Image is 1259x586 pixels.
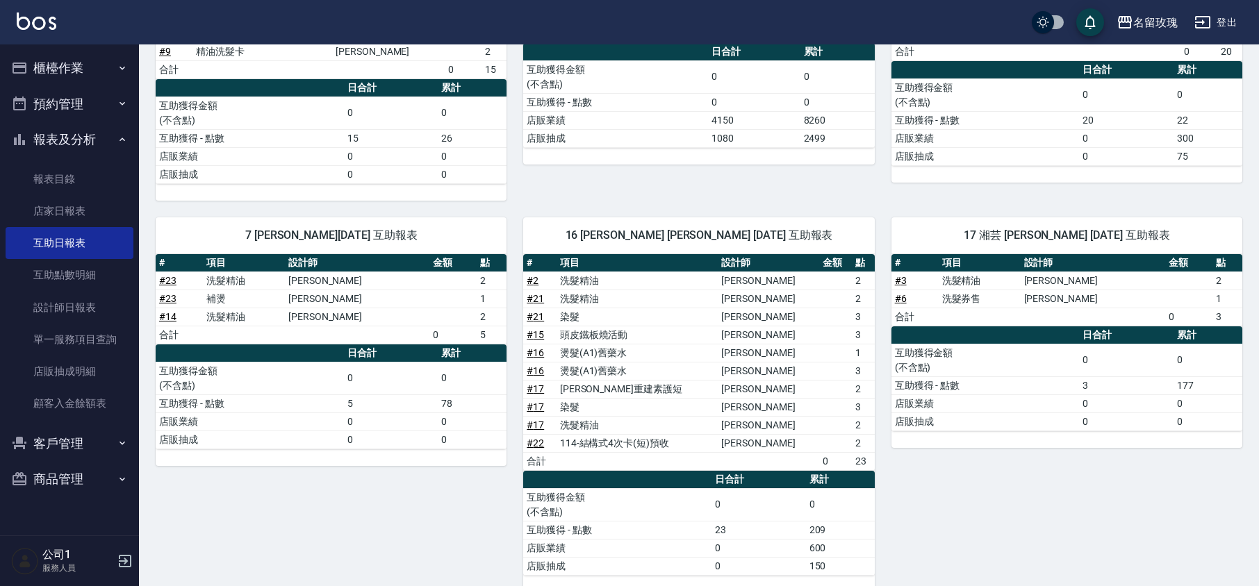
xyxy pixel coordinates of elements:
[1079,412,1174,430] td: 0
[523,521,711,539] td: 互助獲得 - 點數
[891,111,1080,129] td: 互助獲得 - 點數
[477,308,507,326] td: 2
[557,254,718,272] th: 項目
[523,60,707,93] td: 互助獲得金額 (不含點)
[6,163,133,195] a: 報表目錄
[891,254,939,272] th: #
[1212,290,1242,308] td: 1
[192,42,332,60] td: 精油洗髮卡
[718,308,818,326] td: [PERSON_NAME]
[527,437,544,449] a: #22
[806,539,875,557] td: 600
[711,539,806,557] td: 0
[438,362,507,394] td: 0
[344,165,438,183] td: 0
[156,97,344,129] td: 互助獲得金額 (不含點)
[806,557,875,575] td: 150
[156,79,507,184] table: a dense table
[718,254,818,272] th: 設計師
[540,228,857,242] span: 16 [PERSON_NAME] [PERSON_NAME] [DATE] 互助報表
[1174,78,1242,111] td: 0
[819,254,852,272] th: 金額
[156,254,203,272] th: #
[159,46,171,57] a: #9
[711,557,806,575] td: 0
[523,111,707,129] td: 店販業績
[708,111,800,129] td: 4150
[6,195,133,227] a: 店家日報表
[718,416,818,434] td: [PERSON_NAME]
[1212,271,1242,290] td: 2
[156,254,507,344] table: a dense table
[718,398,818,416] td: [PERSON_NAME]
[344,79,438,97] th: 日合計
[203,308,285,326] td: 洗髮精油
[1079,326,1174,344] th: 日合計
[908,228,1226,242] span: 17 湘芸 [PERSON_NAME] [DATE] 互助報表
[344,344,438,362] th: 日合計
[1212,254,1242,272] th: 點
[344,362,438,394] td: 0
[527,275,538,286] a: #2
[6,122,133,158] button: 報表及分析
[6,50,133,86] button: 櫃檯作業
[438,412,507,430] td: 0
[1165,308,1212,326] td: 0
[477,326,507,344] td: 5
[42,562,113,574] p: 服務人員
[429,326,477,344] td: 0
[159,293,176,304] a: #23
[718,362,818,380] td: [PERSON_NAME]
[895,293,907,304] a: #6
[557,398,718,416] td: 染髮
[344,430,438,449] td: 0
[156,430,344,449] td: 店販抽成
[477,271,507,290] td: 2
[523,471,874,576] table: a dense table
[344,412,438,430] td: 0
[939,254,1021,272] th: 項目
[438,97,507,129] td: 0
[852,362,874,380] td: 3
[852,254,874,272] th: 點
[557,344,718,362] td: 燙髮(A1)舊藥水
[527,365,544,376] a: #16
[285,271,430,290] td: [PERSON_NAME]
[523,129,707,147] td: 店販抽成
[557,290,718,308] td: 洗髮精油
[1174,147,1242,165] td: 75
[159,311,176,322] a: #14
[527,329,544,340] a: #15
[557,326,718,344] td: 頭皮鐵板燒活動
[523,43,874,148] table: a dense table
[1174,376,1242,394] td: 177
[800,43,875,61] th: 累計
[1079,111,1174,129] td: 20
[718,434,818,452] td: [PERSON_NAME]
[445,60,482,78] td: 0
[156,326,203,344] td: 合計
[718,326,818,344] td: [PERSON_NAME]
[557,380,718,398] td: [PERSON_NAME]重建素護短
[344,97,438,129] td: 0
[285,308,430,326] td: [PERSON_NAME]
[1076,8,1104,36] button: save
[557,308,718,326] td: 染髮
[156,165,344,183] td: 店販抽成
[344,394,438,412] td: 5
[718,290,818,308] td: [PERSON_NAME]
[1174,326,1242,344] th: 累計
[527,419,544,430] a: #17
[6,324,133,355] a: 單一服務項目查詢
[806,471,875,489] th: 累計
[482,42,507,60] td: 2
[156,129,344,147] td: 互助獲得 - 點數
[852,398,874,416] td: 3
[1165,254,1212,272] th: 金額
[1174,61,1242,79] th: 累計
[718,271,818,290] td: [PERSON_NAME]
[1079,394,1174,412] td: 0
[891,61,1242,166] table: a dense table
[527,311,544,322] a: #21
[891,308,939,326] td: 合計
